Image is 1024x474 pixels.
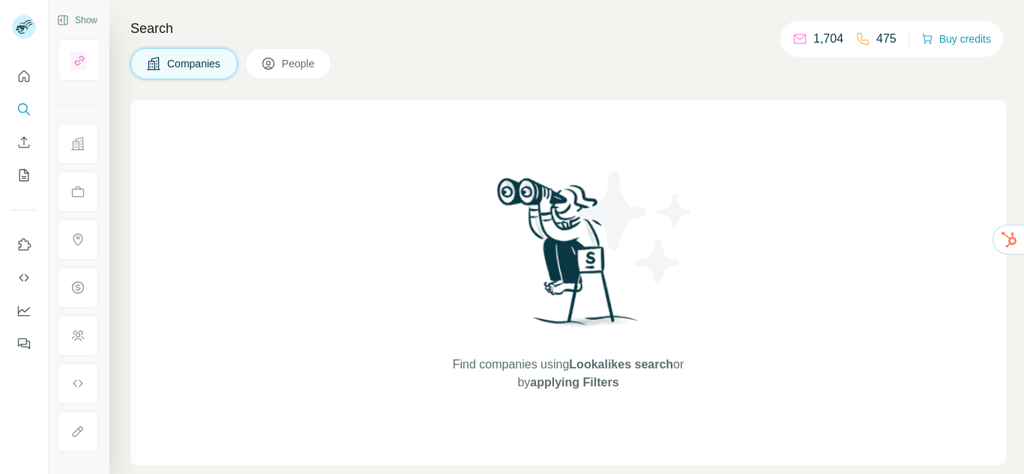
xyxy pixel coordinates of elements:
button: Quick start [12,63,36,90]
p: 1,704 [813,30,843,48]
button: My lists [12,162,36,189]
span: applying Filters [530,376,618,389]
button: Enrich CSV [12,129,36,156]
button: Dashboard [12,297,36,324]
button: Buy credits [921,28,991,49]
span: Find companies using or by [448,356,688,392]
h4: Search [130,18,1006,39]
button: Feedback [12,330,36,357]
img: Surfe Illustration - Woman searching with binoculars [490,174,646,341]
span: Companies [167,56,222,71]
span: Lookalikes search [569,358,673,371]
img: Surfe Illustration - Stars [568,160,703,295]
button: Show [46,9,108,31]
button: Use Surfe on LinkedIn [12,231,36,258]
span: People [282,56,316,71]
p: 475 [876,30,897,48]
button: Search [12,96,36,123]
button: Use Surfe API [12,264,36,291]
